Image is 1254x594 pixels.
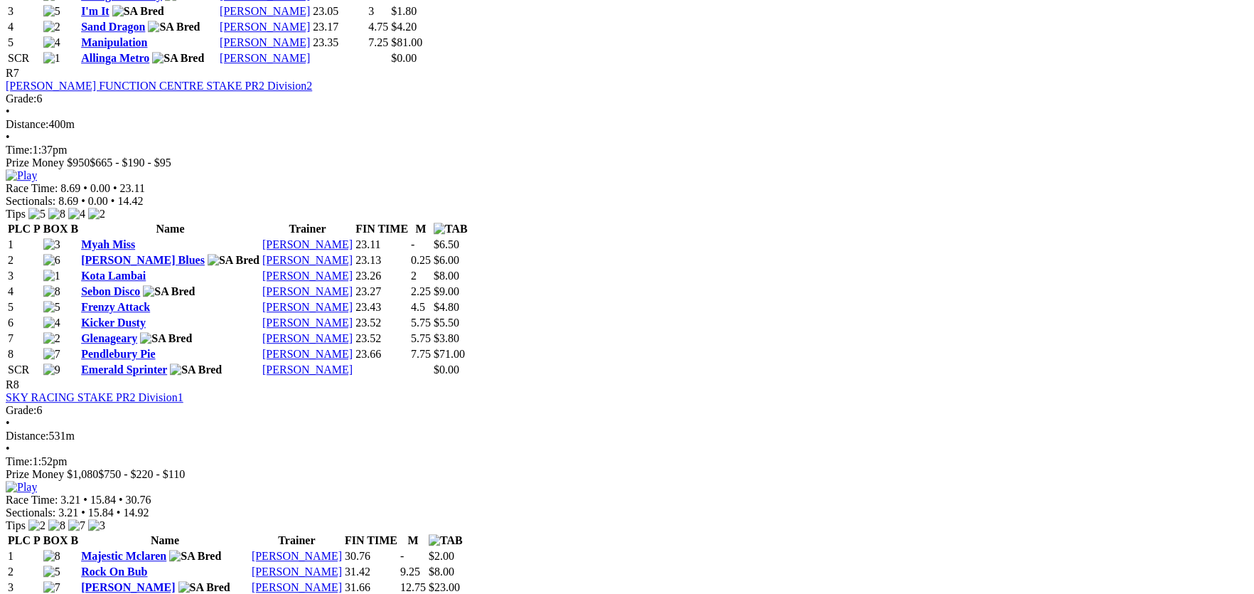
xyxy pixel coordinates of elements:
[220,21,310,33] a: [PERSON_NAME]
[7,316,41,330] td: 6
[43,566,60,578] img: 5
[81,566,147,578] a: Rock On Bub
[434,348,465,360] span: $71.00
[355,269,409,283] td: 23.26
[98,468,185,480] span: $750 - $220 - $110
[88,195,108,207] span: 0.00
[312,4,366,18] td: 23.05
[43,550,60,563] img: 8
[6,507,55,519] span: Sectionals:
[410,222,432,236] th: M
[28,519,45,532] img: 2
[434,285,459,297] span: $9.00
[43,285,60,298] img: 8
[434,317,459,329] span: $5.50
[81,36,147,48] a: Manipulation
[262,222,353,236] th: Trainer
[434,301,459,313] span: $4.80
[368,21,388,33] text: 4.75
[7,36,41,50] td: 5
[220,52,310,64] a: [PERSON_NAME]
[411,270,417,282] text: 2
[43,364,60,376] img: 9
[344,534,398,548] th: FIN TIME
[81,348,155,360] a: Pendlebury Pie
[81,254,205,266] a: [PERSON_NAME] Blues
[391,5,417,17] span: $1.80
[434,238,459,250] span: $6.50
[6,481,37,494] img: Play
[429,581,460,593] span: $23.00
[70,223,78,235] span: B
[208,254,259,267] img: SA Bred
[6,92,37,105] span: Grade:
[88,507,114,519] span: 15.84
[7,51,41,65] td: SCR
[81,5,109,17] a: I'm It
[7,347,41,361] td: 8
[411,348,431,360] text: 7.75
[60,494,80,506] span: 3.21
[43,301,60,314] img: 5
[7,332,41,346] td: 7
[81,332,137,344] a: Glenageary
[262,285,353,297] a: [PERSON_NAME]
[33,223,41,235] span: P
[68,208,85,221] img: 4
[262,254,353,266] a: [PERSON_NAME]
[90,494,116,506] span: 15.84
[43,581,60,594] img: 7
[262,238,353,250] a: [PERSON_NAME]
[6,157,1248,169] div: Prize Money $950
[90,182,110,194] span: 0.00
[117,195,143,207] span: 14.42
[344,565,398,579] td: 31.42
[148,21,200,33] img: SA Bred
[6,105,10,117] span: •
[178,581,230,594] img: SA Bred
[252,581,342,593] a: [PERSON_NAME]
[6,404,1248,417] div: 6
[262,301,353,313] a: [PERSON_NAME]
[251,534,343,548] th: Trainer
[43,5,60,18] img: 5
[81,285,140,297] a: Sebon Disco
[6,144,33,156] span: Time:
[7,4,41,18] td: 3
[43,36,60,49] img: 4
[252,566,342,578] a: [PERSON_NAME]
[70,534,78,546] span: B
[83,494,87,506] span: •
[6,455,1248,468] div: 1:52pm
[355,253,409,267] td: 23.13
[262,317,353,329] a: [PERSON_NAME]
[43,534,68,546] span: BOX
[6,67,19,79] span: R7
[112,5,164,18] img: SA Bred
[8,223,31,235] span: PLC
[262,348,353,360] a: [PERSON_NAME]
[88,519,105,532] img: 3
[8,534,31,546] span: PLC
[7,549,41,563] td: 1
[6,519,26,531] span: Tips
[262,270,353,282] a: [PERSON_NAME]
[368,5,374,17] text: 3
[68,519,85,532] img: 7
[140,332,192,345] img: SA Bred
[111,195,115,207] span: •
[355,222,409,236] th: FIN TIME
[123,507,149,519] span: 14.92
[355,316,409,330] td: 23.52
[43,52,60,65] img: 1
[400,550,404,562] text: -
[6,118,1248,131] div: 400m
[88,208,105,221] img: 2
[169,550,221,563] img: SA Bred
[7,565,41,579] td: 2
[434,254,459,266] span: $6.00
[113,182,117,194] span: •
[33,534,41,546] span: P
[6,182,58,194] span: Race Time:
[43,270,60,282] img: 1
